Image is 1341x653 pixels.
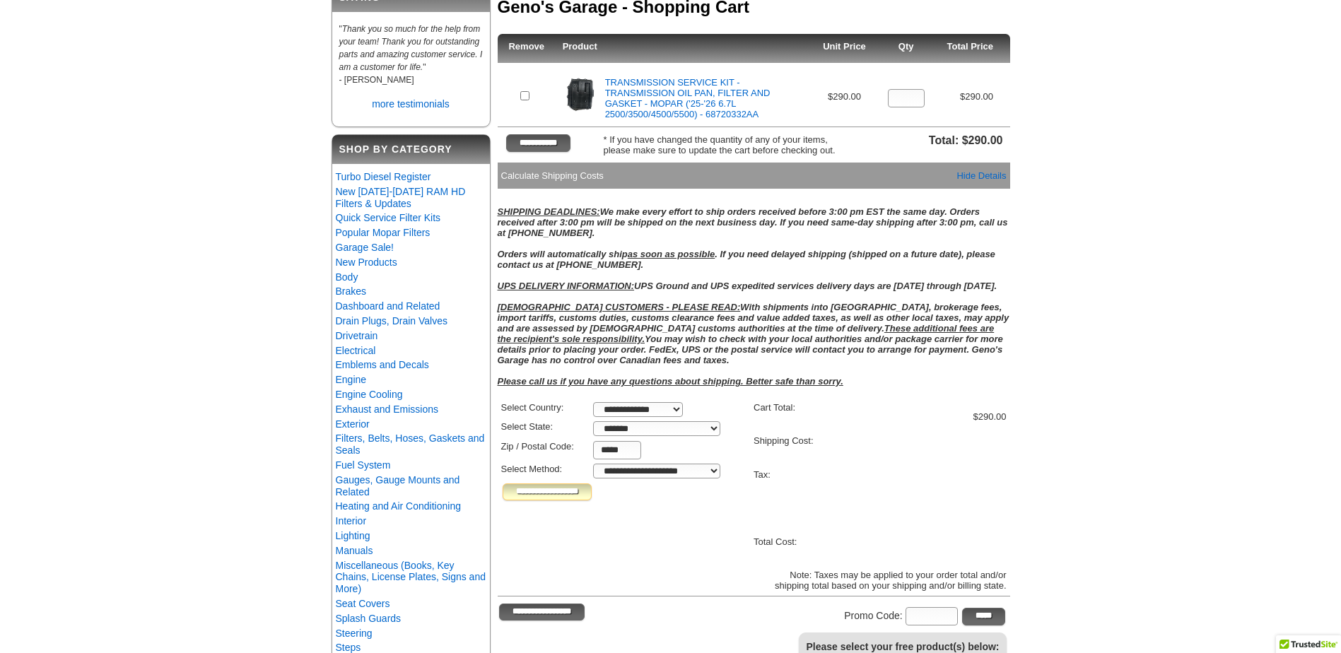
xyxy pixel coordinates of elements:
[815,34,874,62] li: Unit Price
[336,345,376,356] a: Electrical
[336,389,403,400] a: Engine Cooling
[372,98,450,110] a: more testimonials
[336,171,431,182] a: Turbo Diesel Register
[498,376,843,387] u: Please call us if you have any questions about shipping. Better safe than sorry.
[336,433,485,456] a: Filters, Belts, Hoses, Gaskets and Seals
[498,196,1010,397] div: We make every effort to ship orders received before 3:00 pm EST the same day. Orders received aft...
[336,598,390,609] a: Seat Covers
[498,34,556,62] li: Remove
[336,404,439,415] a: Exhaust and Emissions
[498,281,635,291] u: UPS DELIVERY INFORMATION:
[754,411,1007,422] p: $290.00
[336,530,370,541] a: Lighting
[336,330,378,341] a: Drivetrain
[498,302,741,312] u: [DEMOGRAPHIC_DATA] CUSTOMERS - PLEASE READ:
[754,567,1007,594] div: Note: Taxes may be applied to your order total and/or shipping total based on your shipping and/o...
[336,300,440,312] a: Dashboard and Related
[815,84,874,112] li: $290.00
[336,500,461,512] a: Heating and Air Conditioning
[754,435,838,446] label: Shipping Cost:
[336,286,367,297] a: Brakes
[332,135,490,164] h2: Shop By Category
[501,170,754,181] div: Calculate Shipping Costs
[336,242,394,253] a: Garage Sale!
[877,34,935,62] li: Qty
[754,402,838,413] label: Cart Total:
[806,641,999,652] strong: Please select your free product(s) below:
[498,206,600,217] u: SHIPPING DEADLINES:
[939,84,997,112] li: $290.00
[605,77,771,119] a: TRANSMISSION SERVICE KIT - TRANSMISSION OIL PAN, FILTER AND GASKET - MOPAR ('25-'26 6.7L 2500/350...
[754,469,838,480] label: Tax:
[336,359,429,370] a: Emblems and Decals
[336,212,441,223] a: Quick Service Filter Kits
[498,323,995,344] u: These additional fees are the recipient's sole responsibility.
[336,315,447,326] a: Drain Plugs, Drain Valves
[336,642,361,653] a: Steps
[336,271,358,283] a: Body
[332,19,490,93] div: " " - [PERSON_NAME]
[911,134,1003,147] div: Total: $290.00
[501,441,586,452] label: Zip / Postal Code:
[939,34,997,62] li: Total Price
[336,227,431,238] a: Popular Mopar Filters
[501,464,586,474] label: Select Method:
[336,515,367,526] a: Interior
[336,186,466,209] a: New [DATE]-[DATE] RAM HD Filters & Updates
[563,77,598,112] img: TRANSMISSION SERVICE KIT - TRANSMISSION OIL PAN, FILTER AND GASKET - MOPAR ('25-'26 6.7L 2500/350...
[501,421,586,432] label: Select State:
[336,459,391,471] a: Fuel System
[336,374,367,385] a: Engine
[559,34,812,62] li: Product
[336,418,370,430] a: Exterior
[754,536,838,547] label: Total Cost:
[336,560,486,595] a: Miscellaneous (Books, Key Chains, License Plates, Signs and More)
[339,24,483,72] em: Thank you so much for the help from your team! Thank you for outstanding parts and amazing custom...
[844,609,902,620] label: Promo Code:
[336,257,397,268] a: New Products
[597,134,858,155] div: * If you have changed the quantity of any of your items, please make sure to update the cart befo...
[628,249,715,259] u: as soon as possible
[956,170,1006,181] a: Hide Details
[336,613,402,624] a: Splash Guards
[336,628,373,639] a: Steering
[501,402,586,413] label: Select Country:
[336,545,373,556] a: Manuals
[336,474,460,498] a: Gauges, Gauge Mounts and Related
